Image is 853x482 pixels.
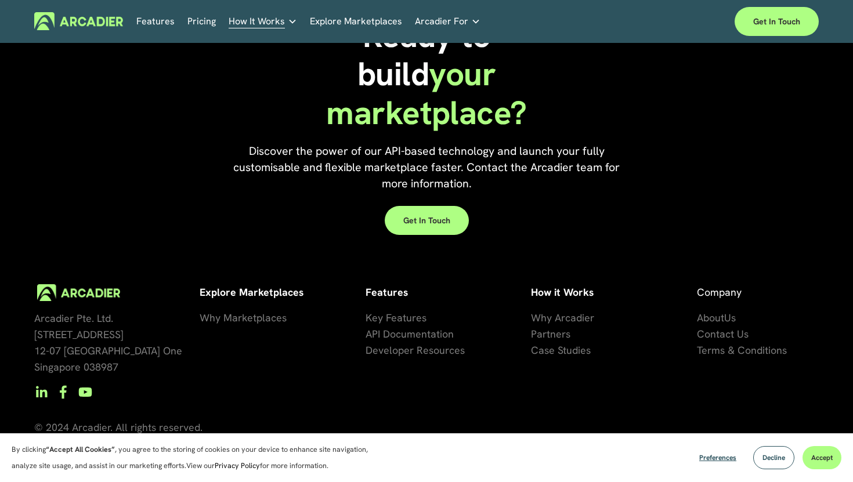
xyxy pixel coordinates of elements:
span: Why Marketplaces [200,311,287,324]
a: Terms & Conditions [697,342,787,358]
a: Get in touch [385,206,469,235]
span: Us [724,311,736,324]
a: Get in touch [735,7,819,36]
span: API Documentation [366,327,454,340]
span: Developer Resources [366,343,465,357]
a: LinkedIn [34,385,48,399]
span: Contact Us [697,327,749,340]
strong: Features [366,285,408,299]
span: Decline [762,453,785,462]
span: Arcadier For [415,13,468,30]
h1: your marketplace? [296,16,558,132]
a: Developer Resources [366,342,465,358]
a: Key Features [366,310,426,326]
a: P [531,326,537,342]
span: Ready to build [357,14,499,96]
a: YouTube [78,385,92,399]
strong: Explore Marketplaces [200,285,303,299]
a: Pricing [187,12,216,30]
strong: “Accept All Cookies” [46,445,115,454]
a: API Documentation [366,326,454,342]
a: folder dropdown [415,12,480,30]
iframe: Chat Widget [795,426,853,482]
a: Why Arcadier [531,310,594,326]
a: Explore Marketplaces [310,12,402,30]
span: © 2024 Arcadier. All rights reserved. [34,421,203,434]
span: Arcadier Pte. Ltd. [STREET_ADDRESS] 12-07 [GEOGRAPHIC_DATA] One Singapore 038987 [34,311,182,374]
span: Why Arcadier [531,311,594,324]
a: Contact Us [697,326,749,342]
a: Why Marketplaces [200,310,287,326]
a: Facebook [56,385,70,399]
button: Preferences [691,446,745,469]
span: artners [537,327,570,340]
a: About [697,310,724,326]
span: P [531,327,537,340]
span: Ca [531,343,544,357]
span: Company [697,285,742,299]
span: Terms & Conditions [697,343,787,357]
a: se Studies [544,342,591,358]
span: Discover the power of our API-based technology and launch your fully customisable and flexible ma... [233,143,623,191]
span: About [697,311,724,324]
a: artners [537,326,570,342]
button: Decline [753,446,794,469]
span: Preferences [699,453,736,462]
p: By clicking , you agree to the storing of cookies on your device to enhance site navigation, anal... [12,441,389,474]
a: Privacy Policy [215,461,260,470]
a: Ca [531,342,544,358]
a: Features [136,12,175,30]
strong: How it Works [531,285,594,299]
span: How It Works [229,13,285,30]
a: folder dropdown [229,12,297,30]
span: se Studies [544,343,591,357]
img: Arcadier [34,12,123,30]
span: Key Features [366,311,426,324]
